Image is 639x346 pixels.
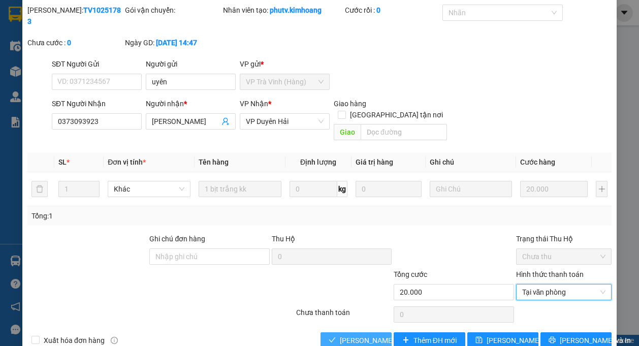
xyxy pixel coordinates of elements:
[31,181,48,197] button: delete
[346,109,447,120] span: [GEOGRAPHIC_DATA] tận nơi
[329,336,336,344] span: check
[21,20,99,29] span: VP [PERSON_NAME] -
[34,6,118,15] strong: BIÊN NHẬN GỬI HÀNG
[221,117,230,125] span: user-add
[4,34,148,53] p: NHẬN:
[125,37,220,48] div: Ngày GD:
[560,335,631,346] span: [PERSON_NAME] và In
[4,34,102,53] span: VP [PERSON_NAME] ([GEOGRAPHIC_DATA])
[426,152,517,172] th: Ghi chú
[114,181,184,197] span: Khác
[246,74,324,89] span: VP Trà Vinh (Hàng)
[430,181,513,197] input: Ghi Chú
[125,5,220,16] div: Gói vận chuyển:
[156,39,197,47] b: [DATE] 14:47
[52,98,142,109] div: SĐT Người Nhận
[334,124,361,140] span: Giao
[27,37,123,48] div: Chưa cước :
[58,158,67,166] span: SL
[199,181,281,197] input: VD: Bàn, Ghế
[361,124,447,140] input: Dọc đường
[295,307,393,325] div: Chưa thanh toán
[31,210,247,222] div: Tổng: 1
[149,235,205,243] label: Ghi chú đơn hàng
[4,55,116,65] span: 0903862515 -
[356,181,422,197] input: 0
[516,270,584,278] label: Hình thức thanh toán
[67,39,71,47] b: 0
[27,5,123,27] div: [PERSON_NAME]:
[240,100,268,108] span: VP Nhận
[345,5,440,16] div: Cước rồi :
[300,158,336,166] span: Định lượng
[340,335,437,346] span: [PERSON_NAME] và Giao hàng
[596,181,608,197] button: plus
[475,336,483,344] span: save
[394,270,427,278] span: Tổng cước
[356,158,393,166] span: Giá trị hàng
[111,337,118,344] span: info-circle
[108,158,146,166] span: Đơn vị tính
[40,335,109,346] span: Xuất hóa đơn hàng
[199,158,229,166] span: Tên hàng
[240,58,330,70] div: VP gửi
[146,58,236,70] div: Người gửi
[26,66,67,76] span: KO BAO BỂ
[54,55,116,65] span: [PERSON_NAME]
[52,58,142,70] div: SĐT Người Gửi
[520,181,588,197] input: 0
[149,248,269,265] input: Ghi chú đơn hàng
[4,66,67,76] span: GIAO:
[270,6,322,14] b: phutv.kimhoang
[272,235,295,243] span: Thu Hộ
[146,98,236,109] div: Người nhận
[413,335,457,346] span: Thêm ĐH mới
[487,335,568,346] span: [PERSON_NAME] thay đổi
[522,285,605,300] span: Tại văn phòng
[522,249,605,264] span: Chưa thu
[549,336,556,344] span: printer
[520,158,555,166] span: Cước hàng
[337,181,347,197] span: kg
[223,5,343,16] div: Nhân viên tạo:
[376,6,380,14] b: 0
[246,114,324,129] span: VP Duyên Hải
[4,20,148,29] p: GỬI:
[334,100,366,108] span: Giao hàng
[516,233,612,244] div: Trạng thái Thu Hộ
[402,336,409,344] span: plus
